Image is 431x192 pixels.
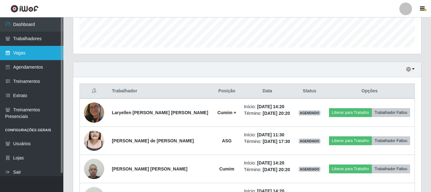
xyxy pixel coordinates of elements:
[372,164,410,173] button: Trabalhador Faltou
[325,84,415,99] th: Opções
[108,84,213,99] th: Trabalhador
[263,111,290,116] time: [DATE] 20:20
[295,84,325,99] th: Status
[257,160,284,165] time: [DATE] 14:20
[299,167,321,172] span: AGENDADO
[329,108,372,117] button: Liberar para Trabalho
[372,108,410,117] button: Trabalhador Faltou
[244,166,291,173] li: Término:
[10,5,39,13] img: CoreUI Logo
[244,132,291,138] li: Início:
[112,166,187,171] strong: [PERSON_NAME] [PERSON_NAME]
[112,110,208,115] strong: Laryellen [PERSON_NAME] [PERSON_NAME]
[222,138,231,143] strong: ASG
[299,110,321,115] span: AGENDADO
[84,99,104,126] img: 1752877862553.jpeg
[213,84,240,99] th: Posição
[219,166,234,171] strong: Cumim
[263,167,290,172] time: [DATE] 20:20
[217,110,236,115] strong: Cumim +
[84,155,104,182] img: 1693507860054.jpeg
[240,84,295,99] th: Data
[329,136,372,145] button: Liberar para Trabalho
[257,104,284,109] time: [DATE] 14:20
[299,139,321,144] span: AGENDADO
[372,136,410,145] button: Trabalhador Faltou
[244,110,291,117] li: Término:
[329,164,372,173] button: Liberar para Trabalho
[112,138,194,143] strong: [PERSON_NAME] de [PERSON_NAME]
[257,132,284,137] time: [DATE] 11:30
[244,138,291,145] li: Término:
[263,139,290,144] time: [DATE] 17:30
[84,123,104,159] img: 1745854264697.jpeg
[244,103,291,110] li: Início:
[244,160,291,166] li: Início:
